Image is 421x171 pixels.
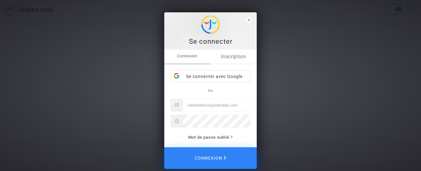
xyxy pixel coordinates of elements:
[164,147,257,169] button: Connexion
[188,135,233,140] a: Mot de passe oublié ?
[195,152,226,165] span: Connexion
[183,115,250,127] input: Password
[246,17,252,23] span: close
[211,50,257,64] a: Inscription
[183,99,250,111] input: Email
[208,88,213,93] span: ou
[171,70,250,83] div: Se connecter avec Google
[164,50,211,63] span: Connexion
[168,37,253,46] div: Se connecter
